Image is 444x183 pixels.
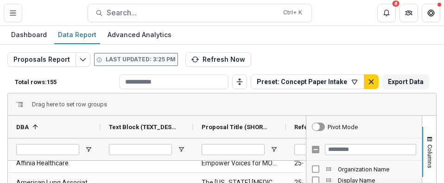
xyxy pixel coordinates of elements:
[109,144,172,155] input: Text Block (TEXT_DESCRIPTION) Filter Input
[16,154,92,173] span: Affinia Healthcare
[178,146,185,153] button: Open Filter Menu
[16,124,29,131] span: DBA
[400,4,418,22] button: Partners
[364,74,379,89] button: default
[202,144,265,155] input: Proposal Title (SHORT_TEXT) Filter Input
[328,124,358,131] div: Pivot Mode
[4,4,22,22] button: Toggle Menu
[393,0,400,7] div: 8
[76,52,90,67] button: Edit selected report
[325,144,416,155] input: Filter Columns Input
[107,8,278,17] span: Search...
[232,74,247,89] button: Toggle auto height
[251,74,364,89] button: Preset: Concept Paper Intake
[54,26,100,44] a: Data Report
[7,26,51,44] a: Dashboard
[270,146,278,153] button: Open Filter Menu
[306,163,422,175] div: Organization Name Column
[7,52,76,67] button: Proposals Report
[104,26,175,44] a: Advanced Analytics
[202,124,270,131] span: Proposal Title (SHORT_TEXT)
[426,144,433,168] span: Columns
[294,144,357,155] input: Reference Number (SHORT_TEXT) Filter Input
[281,7,304,18] div: Ctrl + K
[16,144,79,155] input: DBA Filter Input
[109,124,178,131] span: Text Block (TEXT_DESCRIPTION)
[104,28,175,41] div: Advanced Analytics
[185,52,251,67] button: Refresh Now
[88,4,312,22] button: Search...
[106,55,176,64] p: Last updated: 3:25 PM
[294,124,363,131] span: Reference Number (SHORT_TEXT)
[377,4,396,22] button: Notifications
[32,101,107,108] div: Row Groups
[338,166,416,173] span: Organization Name
[32,101,107,108] span: Drag here to set row groups
[15,78,115,85] p: Total rows: 155
[54,28,100,41] div: Data Report
[294,154,370,173] span: 25-0126-HEF-CP
[382,74,429,89] button: Export Data
[202,154,278,173] span: Empower Voices for MO Medicaid Access
[85,146,92,153] button: Open Filter Menu
[422,4,440,22] button: Get Help
[7,28,51,41] div: Dashboard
